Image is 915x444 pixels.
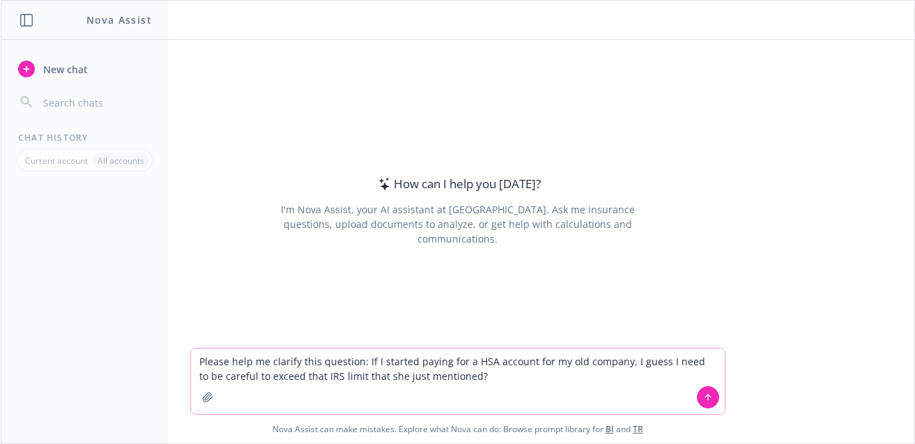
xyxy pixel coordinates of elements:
h1: Nova Assist [86,13,152,27]
a: BI [606,423,614,435]
span: New chat [40,62,88,77]
div: How can I help you [DATE]? [374,175,541,193]
div: I'm Nova Assist, your AI assistant at [GEOGRAPHIC_DATA]. Ask me insurance questions, upload docum... [261,202,654,246]
p: Current account [25,155,88,167]
span: Nova Assist can make mistakes. Explore what Nova can do: Browse prompt library for and [6,415,909,443]
p: All accounts [98,155,144,167]
textarea: Please help me clarify this question: If I started paying for a HSA account for my old company, I... [191,349,725,414]
div: Chat History [1,132,168,144]
input: Search chats [40,93,151,112]
button: New chat [13,56,157,82]
a: TR [633,423,643,435]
